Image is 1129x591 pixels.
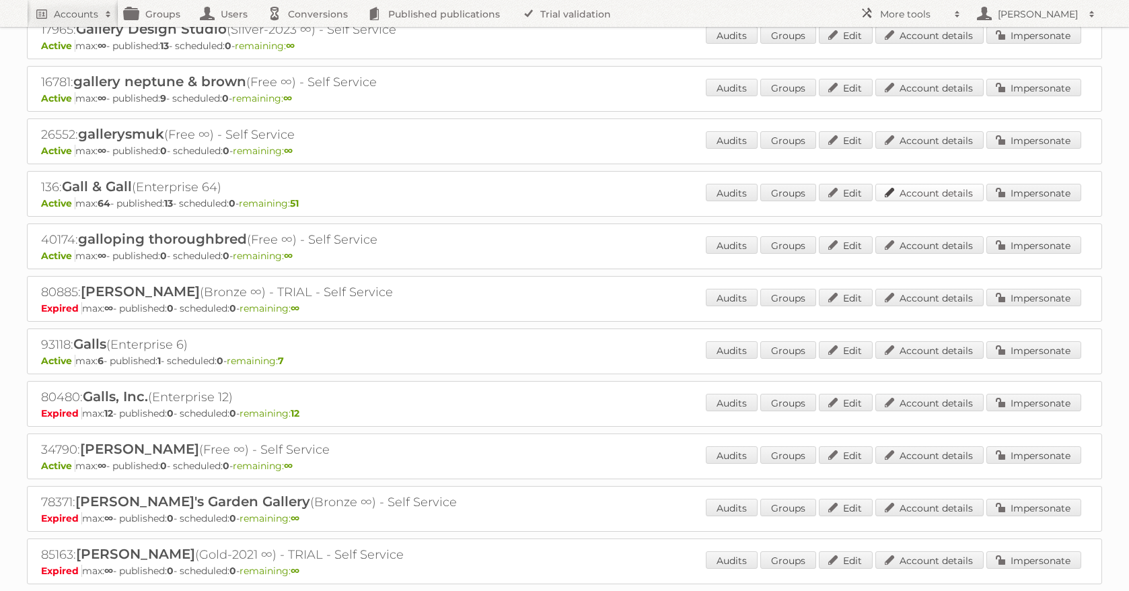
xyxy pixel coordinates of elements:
h2: [PERSON_NAME] [994,7,1082,21]
strong: ∞ [104,565,113,577]
strong: 0 [229,407,236,419]
strong: ∞ [98,145,106,157]
strong: 0 [223,460,229,472]
h2: 93118: (Enterprise 6) [41,336,512,353]
p: max: - published: - scheduled: - [41,40,1088,52]
a: Impersonate [986,289,1081,306]
p: max: - published: - scheduled: - [41,92,1088,104]
span: Active [41,145,75,157]
a: Groups [760,341,816,359]
a: Groups [760,236,816,254]
a: Audits [706,131,758,149]
span: Gall & Gall [62,178,132,195]
a: Groups [760,394,816,411]
strong: 9 [160,92,166,104]
a: Edit [819,131,873,149]
a: Edit [819,499,873,516]
span: remaining: [235,40,295,52]
a: Account details [875,551,984,569]
strong: 0 [217,355,223,367]
p: max: - published: - scheduled: - [41,145,1088,157]
span: remaining: [233,145,293,157]
strong: ∞ [291,512,299,524]
span: remaining: [233,250,293,262]
span: [PERSON_NAME] [80,441,199,457]
h2: 16781: (Free ∞) - Self Service [41,73,512,91]
strong: 12 [291,407,299,419]
strong: ∞ [291,302,299,314]
p: max: - published: - scheduled: - [41,407,1088,419]
strong: 0 [167,512,174,524]
strong: 0 [225,40,231,52]
a: Audits [706,236,758,254]
strong: ∞ [291,565,299,577]
h2: 78371: (Bronze ∞) - Self Service [41,493,512,511]
strong: ∞ [283,92,292,104]
span: gallerysmuk [78,126,164,142]
a: Account details [875,499,984,516]
strong: ∞ [98,40,106,52]
span: remaining: [240,512,299,524]
a: Audits [706,79,758,96]
a: Groups [760,184,816,201]
strong: 51 [290,197,299,209]
a: Edit [819,26,873,44]
strong: 0 [160,250,167,262]
h2: 40174: (Free ∞) - Self Service [41,231,512,248]
h2: 136: (Enterprise 64) [41,178,512,196]
strong: ∞ [98,460,106,472]
a: Groups [760,499,816,516]
a: Impersonate [986,131,1081,149]
h2: 34790: (Free ∞) - Self Service [41,441,512,458]
strong: 7 [278,355,284,367]
a: Impersonate [986,446,1081,464]
span: Expired [41,302,82,314]
a: Audits [706,394,758,411]
span: Expired [41,565,82,577]
a: Account details [875,236,984,254]
strong: 0 [167,407,174,419]
a: Groups [760,79,816,96]
a: Audits [706,184,758,201]
span: [PERSON_NAME] [76,546,195,562]
a: Edit [819,289,873,306]
strong: ∞ [98,92,106,104]
a: Groups [760,446,816,464]
span: remaining: [227,355,284,367]
a: Account details [875,394,984,411]
span: Gallery Design Studio [76,21,227,37]
span: [PERSON_NAME]'s Garden Gallery [75,493,310,510]
a: Account details [875,289,984,306]
a: Account details [875,446,984,464]
span: Active [41,40,75,52]
h2: 80885: (Bronze ∞) - TRIAL - Self Service [41,283,512,301]
a: Groups [760,551,816,569]
a: Impersonate [986,236,1081,254]
span: Expired [41,407,82,419]
strong: 6 [98,355,104,367]
strong: 0 [223,145,229,157]
span: remaining: [240,407,299,419]
a: Account details [875,184,984,201]
a: Edit [819,551,873,569]
span: galloping thoroughbred [78,231,247,247]
h2: 85163: (Gold-2021 ∞) - TRIAL - Self Service [41,546,512,563]
a: Impersonate [986,184,1081,201]
span: Expired [41,512,82,524]
a: Impersonate [986,341,1081,359]
strong: ∞ [284,460,293,472]
a: Impersonate [986,499,1081,516]
strong: ∞ [104,302,113,314]
strong: 13 [164,197,173,209]
span: Galls [73,336,106,352]
strong: ∞ [284,250,293,262]
a: Groups [760,26,816,44]
h2: More tools [880,7,947,21]
h2: 17965: (Silver-2023 ∞) - Self Service [41,21,512,38]
strong: 12 [104,407,113,419]
a: Edit [819,184,873,201]
strong: 0 [167,302,174,314]
a: Edit [819,236,873,254]
a: Groups [760,131,816,149]
span: Active [41,92,75,104]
